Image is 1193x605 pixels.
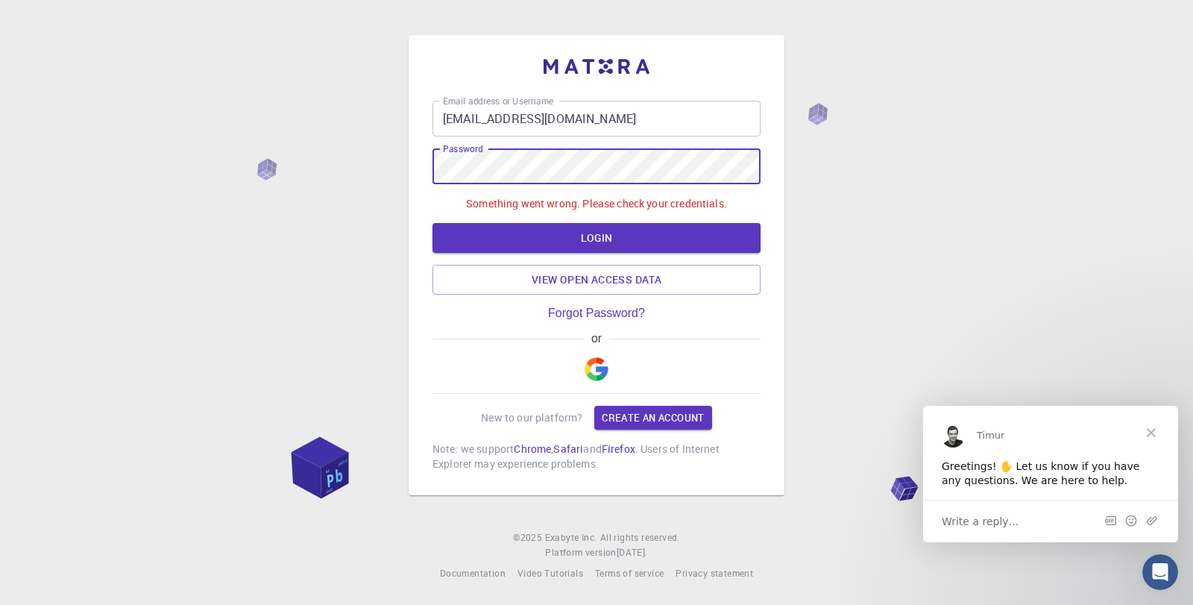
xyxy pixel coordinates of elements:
[602,442,635,456] a: Firefox
[466,196,727,211] p: Something went wrong. Please check your credentials.
[443,142,482,155] label: Password
[517,567,583,579] span: Video Tutorials
[513,530,544,545] span: © 2025
[443,95,553,107] label: Email address or Username
[600,530,680,545] span: All rights reserved.
[440,566,506,581] a: Documentation
[481,410,582,425] p: New to our platform?
[595,566,664,581] a: Terms of service
[432,223,761,253] button: LOGIN
[595,567,664,579] span: Terms of service
[548,307,645,320] a: Forgot Password?
[545,545,616,560] span: Platform version
[545,530,597,545] a: Exabyte Inc.
[545,531,597,543] span: Exabyte Inc.
[585,357,608,381] img: Google
[617,545,648,560] a: [DATE].
[676,567,753,579] span: Privacy statement
[1142,554,1178,590] iframe: Intercom live chat
[440,567,506,579] span: Documentation
[553,442,583,456] a: Safari
[432,442,761,471] p: Note: we support , and . Users of Internet Explorer may experience problems.
[594,406,711,430] a: Create an account
[676,566,753,581] a: Privacy statement
[923,406,1178,542] iframe: Intercom live chat message
[617,546,648,558] span: [DATE] .
[432,265,761,295] a: View open access data
[517,566,583,581] a: Video Tutorials
[584,332,608,345] span: or
[514,442,551,456] a: Chrome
